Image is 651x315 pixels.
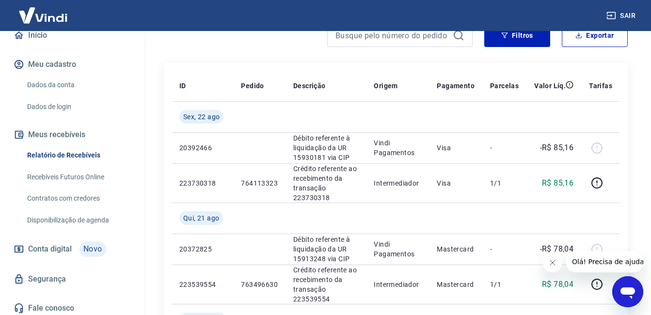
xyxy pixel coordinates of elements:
[241,178,278,188] p: 764113323
[12,237,133,261] a: Conta digitalNovo
[12,0,75,30] img: Vindi
[490,81,519,91] p: Parcelas
[23,97,133,117] a: Dados de login
[79,241,106,257] span: Novo
[534,81,566,91] p: Valor Líq.
[612,276,643,307] iframe: Botão para abrir a janela de mensagens
[542,177,573,189] p: R$ 85,16
[293,133,358,162] p: Débito referente à liquidação da UR 15930181 via CIP
[437,280,475,289] p: Mastercard
[437,143,475,153] p: Visa
[23,167,133,187] a: Recebíveis Futuros Online
[12,54,133,75] button: Meu cadastro
[540,142,574,154] p: -R$ 85,16
[179,143,225,153] p: 20392466
[490,244,519,254] p: -
[293,164,358,203] p: Crédito referente ao recebimento da transação 223730318
[437,81,475,91] p: Pagamento
[374,178,421,188] p: Intermediador
[12,268,133,290] a: Segurança
[374,138,421,157] p: Vindi Pagamentos
[374,81,397,91] p: Origem
[335,28,449,43] input: Busque pelo número do pedido
[542,279,573,290] p: R$ 78,04
[293,235,358,264] p: Débito referente à liquidação da UR 15913248 via CIP
[490,178,519,188] p: 1/1
[6,7,81,15] span: Olá! Precisa de ajuda?
[12,124,133,145] button: Meus recebíveis
[241,81,264,91] p: Pedido
[23,189,133,208] a: Contratos com credores
[490,280,519,289] p: 1/1
[437,178,475,188] p: Visa
[183,112,220,122] span: Sex, 22 ago
[293,81,326,91] p: Descrição
[484,24,550,47] button: Filtros
[540,243,574,255] p: -R$ 78,04
[241,280,278,289] p: 763496630
[179,244,225,254] p: 20372825
[566,251,643,272] iframe: Mensagem da empresa
[293,265,358,304] p: Crédito referente ao recebimento da transação 223539554
[562,24,628,47] button: Exportar
[23,75,133,95] a: Dados da conta
[183,213,219,223] span: Qui, 21 ago
[179,178,225,188] p: 223730318
[543,253,562,272] iframe: Fechar mensagem
[490,143,519,153] p: -
[374,239,421,259] p: Vindi Pagamentos
[28,242,72,256] span: Conta digital
[374,280,421,289] p: Intermediador
[604,7,639,25] button: Sair
[179,280,225,289] p: 223539554
[23,210,133,230] a: Disponibilização de agenda
[12,25,133,46] a: Início
[179,81,186,91] p: ID
[23,145,133,165] a: Relatório de Recebíveis
[589,81,612,91] p: Tarifas
[437,244,475,254] p: Mastercard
